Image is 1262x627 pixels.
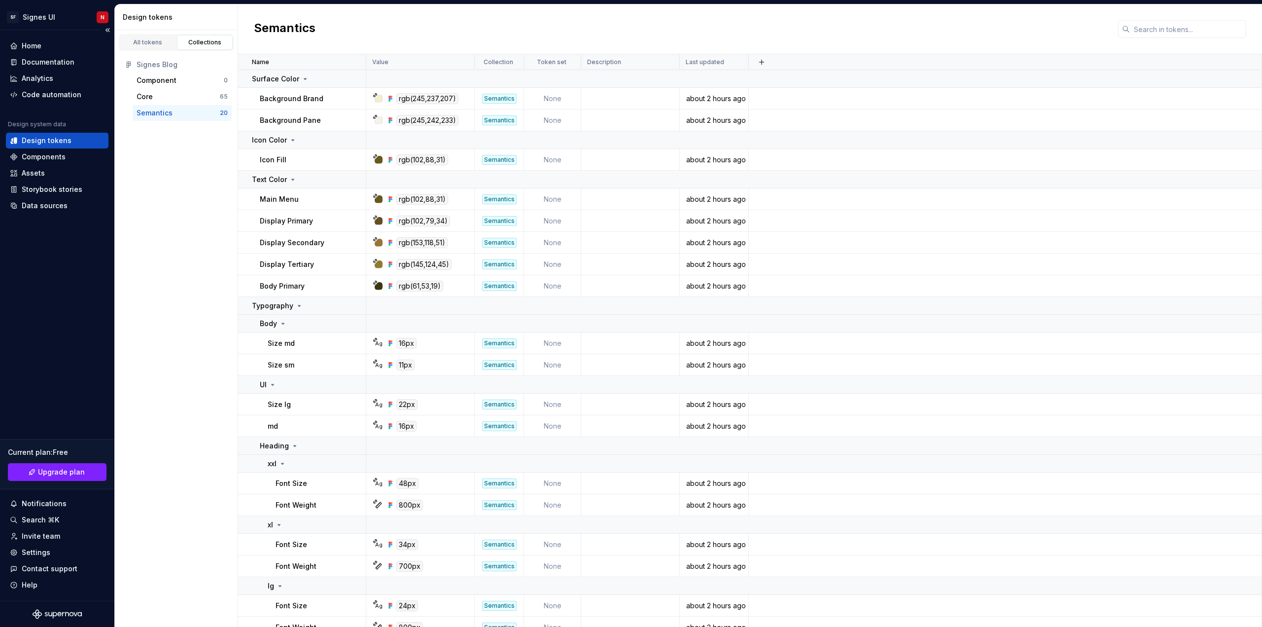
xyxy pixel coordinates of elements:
[6,577,108,593] button: Help
[260,319,277,329] p: Body
[680,601,748,611] div: about 2 hours ago
[276,561,316,571] p: Font Weight
[22,564,77,574] div: Contact support
[587,58,621,66] p: Description
[482,479,517,488] div: Semantics
[372,58,388,66] p: Value
[396,338,417,349] div: 16px
[6,561,108,577] button: Contact support
[33,609,82,619] svg: Supernova Logo
[524,88,581,110] td: None
[524,232,581,254] td: None
[22,57,74,67] div: Documentation
[137,60,228,70] div: Signes Blog
[252,301,293,311] p: Typography
[268,459,277,469] p: xxl
[22,201,68,211] div: Data sources
[6,182,108,197] a: Storybook stories
[482,216,517,226] div: Semantics
[396,399,418,410] div: 22px
[254,20,315,38] h2: Semantics
[268,400,291,409] p: Size lg
[23,12,55,22] div: Signes UI
[680,561,748,571] div: about 2 hours ago
[7,11,19,23] div: SF
[680,540,748,550] div: about 2 hours ago
[686,58,724,66] p: Last updated
[396,600,418,611] div: 24px
[220,93,228,101] div: 65
[680,479,748,488] div: about 2 hours ago
[482,281,517,291] div: Semantics
[268,360,294,370] p: Size sm
[680,259,748,269] div: about 2 hours ago
[396,421,417,432] div: 16px
[537,58,566,66] p: Token set
[22,90,81,100] div: Code automation
[524,494,581,516] td: None
[524,149,581,171] td: None
[680,115,748,125] div: about 2 hours ago
[680,338,748,348] div: about 2 hours ago
[375,602,383,610] div: Ag
[101,13,105,21] div: N
[22,74,53,83] div: Analytics
[6,133,108,148] a: Design tokens
[482,360,517,370] div: Semantics
[6,71,108,86] a: Analytics
[123,38,173,46] div: All tokens
[22,499,67,509] div: Notifications
[22,515,59,525] div: Search ⌘K
[482,94,517,104] div: Semantics
[680,400,748,409] div: about 2 hours ago
[276,601,307,611] p: Font Size
[8,447,106,457] div: Current plan : Free
[260,194,299,204] p: Main Menu
[22,580,37,590] div: Help
[375,541,383,549] div: Ag
[375,422,383,430] div: Ag
[396,561,423,572] div: 700px
[252,58,269,66] p: Name
[524,188,581,210] td: None
[482,421,517,431] div: Semantics
[524,354,581,376] td: None
[8,120,66,128] div: Design system data
[38,467,85,477] span: Upgrade plan
[22,136,71,146] div: Design tokens
[375,361,383,369] div: Ag
[6,54,108,70] a: Documentation
[375,479,383,487] div: Ag
[6,512,108,528] button: Search ⌘K
[6,496,108,512] button: Notifications
[260,216,313,226] p: Display Primary
[1130,20,1246,38] input: Search in tokens...
[396,360,415,370] div: 11px
[6,87,108,103] a: Code automation
[524,473,581,494] td: None
[680,360,748,370] div: about 2 hours ago
[680,500,748,510] div: about 2 hours ago
[524,595,581,617] td: None
[396,93,458,104] div: rgb(245,237,207)
[524,534,581,555] td: None
[680,238,748,248] div: about 2 hours ago
[260,380,267,390] p: UI
[2,6,112,28] button: SFSignes UIN
[482,194,517,204] div: Semantics
[482,259,517,269] div: Semantics
[6,545,108,560] a: Settings
[396,500,423,511] div: 800px
[524,555,581,577] td: None
[482,155,517,165] div: Semantics
[375,401,383,408] div: Ag
[375,339,383,347] div: Ag
[6,165,108,181] a: Assets
[680,194,748,204] div: about 2 hours ago
[524,332,581,354] td: None
[260,441,289,451] p: Heading
[22,184,82,194] div: Storybook stories
[268,520,273,530] p: xl
[22,548,50,557] div: Settings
